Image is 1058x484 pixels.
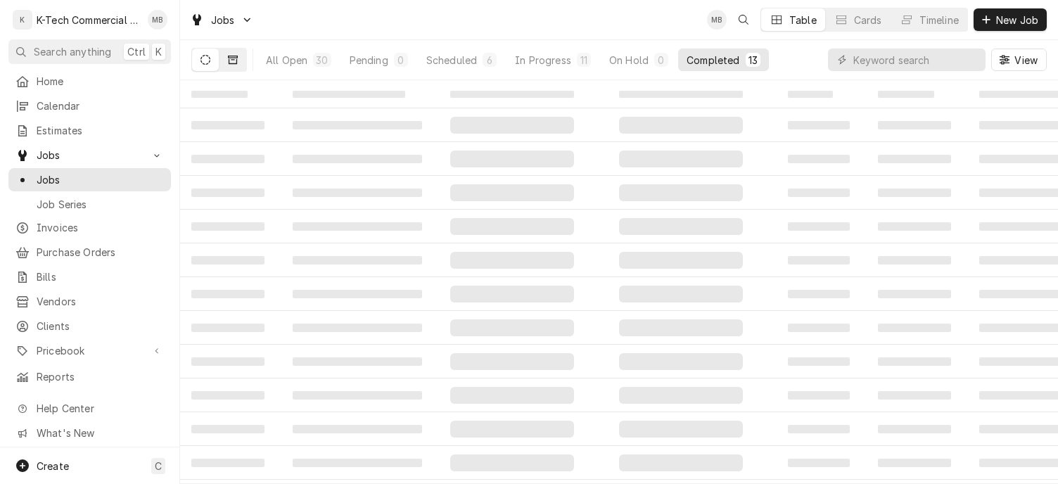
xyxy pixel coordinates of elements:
[878,121,951,129] span: ‌
[450,91,574,98] span: ‌
[878,324,951,332] span: ‌
[293,459,422,467] span: ‌
[788,425,850,433] span: ‌
[184,8,259,32] a: Go to Jobs
[1012,53,1040,68] span: View
[788,155,850,163] span: ‌
[8,168,171,191] a: Jobs
[788,256,850,265] span: ‌
[8,94,171,117] a: Calendar
[191,91,248,98] span: ‌
[854,13,882,27] div: Cards
[580,53,588,68] div: 11
[619,252,743,269] span: ‌
[788,91,833,98] span: ‌
[293,91,405,98] span: ‌
[878,189,951,197] span: ‌
[450,387,574,404] span: ‌
[8,241,171,264] a: Purchase Orders
[450,353,574,370] span: ‌
[37,98,164,113] span: Calendar
[8,397,171,420] a: Go to Help Center
[878,391,951,400] span: ‌
[397,53,405,68] div: 0
[619,421,743,438] span: ‌
[8,193,171,216] a: Job Series
[878,290,951,298] span: ‌
[293,425,422,433] span: ‌
[788,290,850,298] span: ‌
[8,39,171,64] button: Search anythingCtrlK
[155,44,162,59] span: K
[619,91,743,98] span: ‌
[450,252,574,269] span: ‌
[450,319,574,336] span: ‌
[878,155,951,163] span: ‌
[8,314,171,338] a: Clients
[148,10,167,30] div: Mehdi Bazidane's Avatar
[37,269,164,284] span: Bills
[37,426,162,440] span: What's New
[450,151,574,167] span: ‌
[211,13,235,27] span: Jobs
[293,324,422,332] span: ‌
[191,256,264,265] span: ‌
[878,222,951,231] span: ‌
[919,13,959,27] div: Timeline
[485,53,494,68] div: 6
[8,339,171,362] a: Go to Pricebook
[619,117,743,134] span: ‌
[293,155,422,163] span: ‌
[619,151,743,167] span: ‌
[293,189,422,197] span: ‌
[8,365,171,388] a: Reports
[450,421,574,438] span: ‌
[788,459,850,467] span: ‌
[293,121,422,129] span: ‌
[37,369,164,384] span: Reports
[619,353,743,370] span: ‌
[191,324,264,332] span: ‌
[293,357,422,366] span: ‌
[619,454,743,471] span: ‌
[148,10,167,30] div: MB
[316,53,328,68] div: 30
[878,459,951,467] span: ‌
[37,172,164,187] span: Jobs
[37,245,164,260] span: Purchase Orders
[619,218,743,235] span: ‌
[191,222,264,231] span: ‌
[450,117,574,134] span: ‌
[34,44,111,59] span: Search anything
[37,74,164,89] span: Home
[707,10,727,30] div: MB
[788,121,850,129] span: ‌
[974,8,1047,31] button: New Job
[37,220,164,235] span: Invoices
[37,197,164,212] span: Job Series
[293,222,422,231] span: ‌
[191,189,264,197] span: ‌
[657,53,665,68] div: 0
[619,286,743,302] span: ‌
[191,155,264,163] span: ‌
[350,53,388,68] div: Pending
[878,425,951,433] span: ‌
[788,189,850,197] span: ‌
[993,13,1041,27] span: New Job
[8,70,171,93] a: Home
[619,387,743,404] span: ‌
[293,290,422,298] span: ‌
[426,53,477,68] div: Scheduled
[191,459,264,467] span: ‌
[191,357,264,366] span: ‌
[191,290,264,298] span: ‌
[8,216,171,239] a: Invoices
[127,44,146,59] span: Ctrl
[37,294,164,309] span: Vendors
[991,49,1047,71] button: View
[293,256,422,265] span: ‌
[619,319,743,336] span: ‌
[515,53,571,68] div: In Progress
[8,265,171,288] a: Bills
